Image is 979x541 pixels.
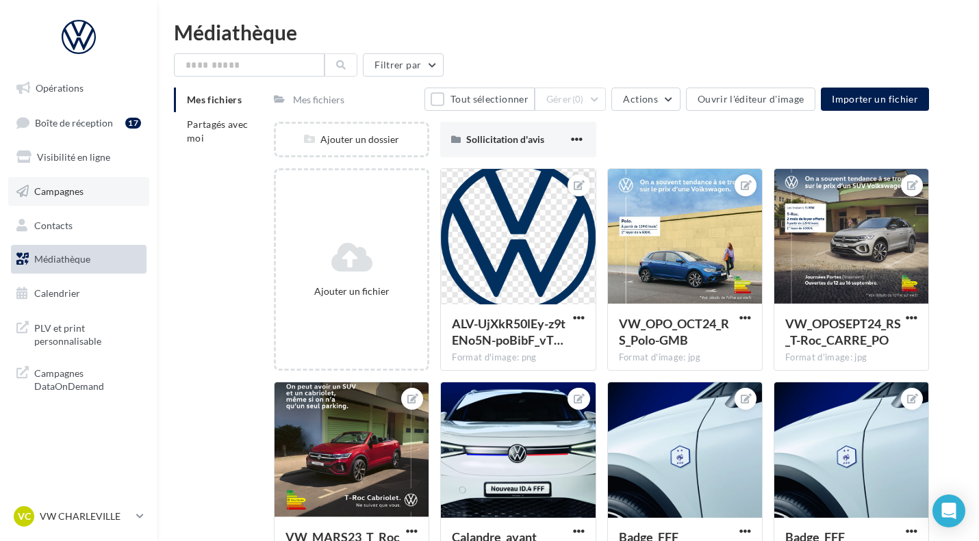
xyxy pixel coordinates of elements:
span: Opérations [36,82,84,94]
p: VW CHARLEVILLE [40,510,131,523]
span: Contacts [34,219,73,230]
a: PLV et print personnalisable [8,313,149,354]
div: Ajouter un dossier [276,133,427,146]
button: Ouvrir l'éditeur d'image [686,88,815,111]
span: Actions [623,93,657,105]
span: Mes fichiers [187,94,242,105]
span: Boîte de réception [35,116,113,128]
a: Contacts [8,211,149,240]
a: Boîte de réception17 [8,108,149,137]
div: Format d'image: jpg [619,352,751,364]
button: Tout sélectionner [424,88,534,111]
button: Importer un fichier [821,88,929,111]
div: Mes fichiers [293,93,344,107]
span: Visibilité en ligne [37,151,110,163]
div: 17 [125,118,141,129]
button: Filtrer par [363,53,444,77]
span: VC [18,510,31,523]
div: Open Intercom Messenger [932,494,965,527]
span: Calendrier [34,287,80,299]
button: Gérer(0) [535,88,607,111]
span: (0) [572,94,584,105]
span: VW_OPO_OCT24_RS_Polo-GMB [619,316,729,347]
span: Partagés avec moi [187,118,249,144]
div: Format d'image: png [452,352,584,364]
span: Importer un fichier [832,93,918,105]
a: Visibilité en ligne [8,143,149,172]
a: Campagnes [8,177,149,206]
span: PLV et print personnalisable [34,319,141,348]
a: Calendrier [8,279,149,308]
a: Campagnes DataOnDemand [8,358,149,399]
span: ALV-UjXkR50lEy-z9tENo5N-poBibF_vTY-Bh2cLCReF6d7-CkHw0359 [452,316,565,347]
a: Opérations [8,74,149,103]
span: Sollicitation d'avis [466,133,544,145]
button: Actions [611,88,680,111]
div: Ajouter un fichier [281,285,422,298]
span: Campagnes [34,185,84,197]
a: VC VW CHARLEVILLE [11,503,147,529]
span: Médiathèque [34,253,90,265]
span: VW_OPOSEPT24_RS_T-Roc_CARRE_PO [785,316,901,347]
div: Médiathèque [174,22,963,42]
a: Médiathèque [8,245,149,274]
div: Format d'image: jpg [785,352,917,364]
span: Campagnes DataOnDemand [34,364,141,393]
